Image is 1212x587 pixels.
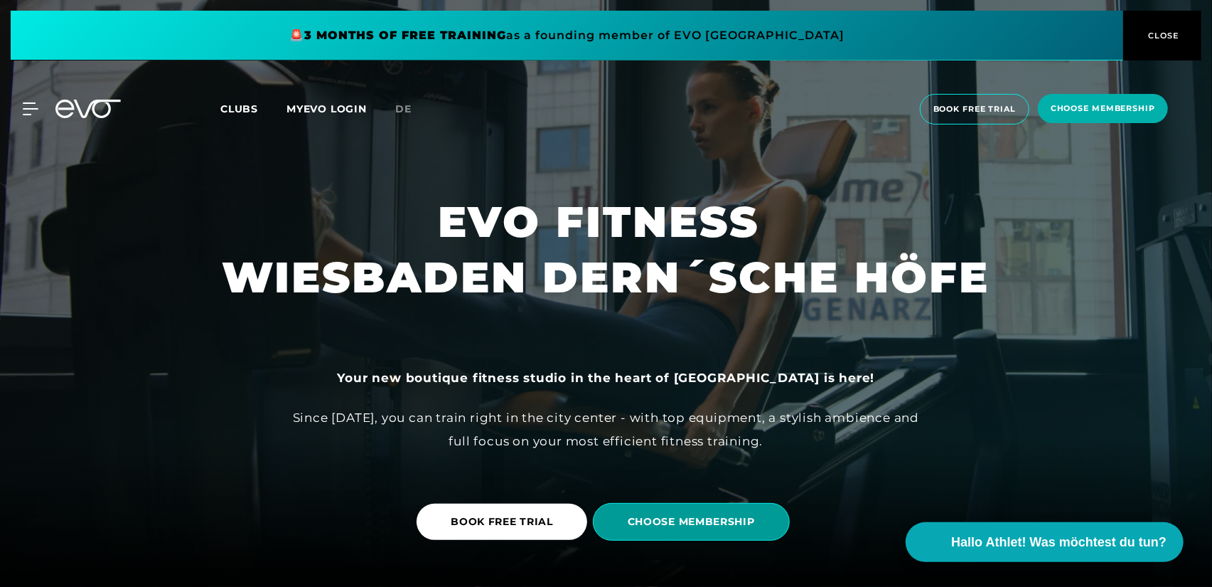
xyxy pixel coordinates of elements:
[220,102,258,115] span: Clubs
[628,514,755,529] span: CHOOSE MEMBERSHIP
[220,102,286,115] a: Clubs
[593,492,795,551] a: CHOOSE MEMBERSHIP
[286,102,367,115] a: MYEVO LOGIN
[951,533,1167,552] span: Hallo Athlet! Was möchtest du tun?
[916,94,1034,125] a: book free trial
[1145,29,1180,42] span: CLOSE
[395,102,412,115] span: de
[417,504,587,540] a: BOOK FREE TRIAL
[395,101,429,117] a: de
[338,371,875,385] strong: Your new boutique fitness studio in the heart of [GEOGRAPHIC_DATA] is here!
[906,522,1184,562] button: Hallo Athlet! Was möchtest du tun?
[933,103,1016,115] span: book free trial
[1051,102,1155,115] span: choose membership
[451,514,553,529] span: BOOK FREE TRIAL
[286,406,926,453] div: Since [DATE], you can train right in the city center - with top equipment, a stylish ambience and...
[1123,11,1201,60] button: CLOSE
[1034,94,1172,125] a: choose membership
[222,194,990,305] h1: EVO FITNESS WIESBADEN DERN´SCHE HÖFE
